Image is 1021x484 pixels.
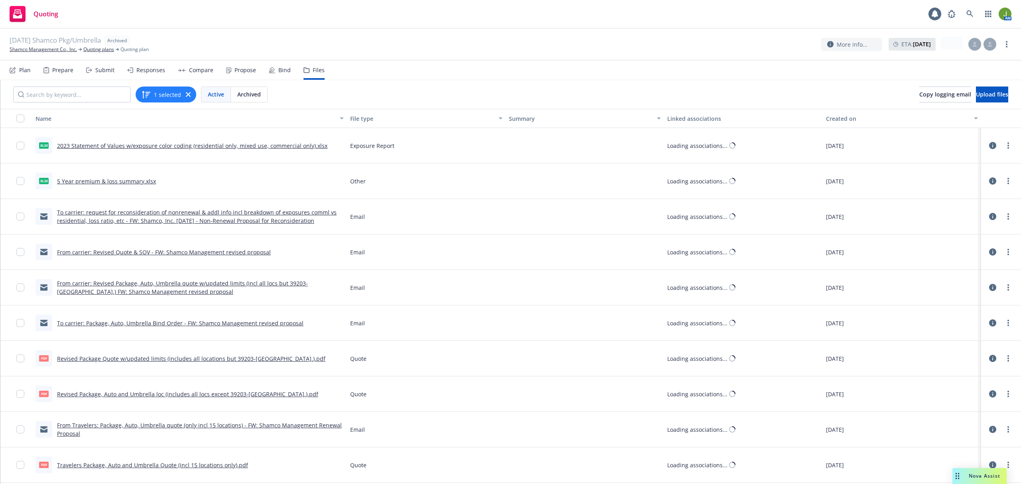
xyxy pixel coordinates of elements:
[667,390,727,398] div: Loading associations...
[667,354,727,363] div: Loading associations...
[350,390,367,398] span: Quote
[57,248,271,256] a: From carrier: Revised Quote & SOV - FW: Shamco Management revised proposal
[826,283,844,292] span: [DATE]
[10,46,77,53] a: Shamco Management Co., Inc.
[6,3,61,25] a: Quoting
[350,283,365,292] span: Email
[16,142,24,150] input: Toggle Row Selected
[350,142,394,150] span: Exposure Report
[278,67,291,73] div: Bind
[39,391,49,397] span: pdf
[826,319,844,327] span: [DATE]
[57,461,248,469] a: Travelers Package, Auto and Umbrella Quote (incl 15 locations only).pdf
[826,461,844,469] span: [DATE]
[952,468,1007,484] button: Nova Assist
[39,355,49,361] span: pdf
[237,90,261,98] span: Archived
[667,177,727,185] div: Loading associations...
[1003,283,1013,292] a: more
[919,91,971,98] span: Copy logging email
[509,114,652,123] div: Summary
[57,355,325,362] a: Revised Package Quote w/updated limits (includes all locations but 39203-[GEOGRAPHIC_DATA].).pdf
[667,283,727,292] div: Loading associations...
[901,40,931,48] span: ETA :
[913,40,931,48] strong: [DATE]
[999,8,1011,20] img: photo
[1003,389,1013,399] a: more
[16,177,24,185] input: Toggle Row Selected
[826,425,844,434] span: [DATE]
[313,67,325,73] div: Files
[1003,247,1013,257] a: more
[57,209,337,224] a: To carrier: request for reconsideration of nonrenewal & addl info incl breakdown of exposures com...
[664,109,822,128] button: Linked associations
[350,248,365,256] span: Email
[823,109,981,128] button: Created on
[821,38,882,51] button: More info...
[235,67,256,73] div: Propose
[1003,212,1013,221] a: more
[1003,354,1013,363] a: more
[976,91,1008,98] span: Upload files
[57,319,304,327] a: To carrier: Package, Auto, Umbrella Bind Order - FW: Shamco Management revised proposal
[57,421,342,437] a: From Travelers: Package, Auto, Umbrella quote (only incl 15 locations) - FW: Shamco Management Re...
[976,87,1008,102] button: Upload files
[952,468,962,484] div: Drag to move
[39,462,49,468] span: pdf
[39,142,49,148] span: xlsx
[919,87,971,102] button: Copy logging email
[826,390,844,398] span: [DATE]
[969,472,1000,479] span: Nova Assist
[13,87,131,102] input: Search by keyword...
[1003,141,1013,150] a: more
[350,114,493,123] div: File type
[39,178,49,184] span: xlsx
[52,67,73,73] div: Prepare
[350,212,365,221] span: Email
[350,425,365,434] span: Email
[189,67,213,73] div: Compare
[57,390,318,398] a: Revised Package, Auto and Umbrella loc (includes all locs except 39203-[GEOGRAPHIC_DATA].).pdf
[16,248,24,256] input: Toggle Row Selected
[107,37,127,44] span: Archived
[83,46,114,53] a: Quoting plans
[826,142,844,150] span: [DATE]
[667,142,727,150] div: Loading associations...
[32,109,347,128] button: Name
[506,109,664,128] button: Summary
[16,461,24,469] input: Toggle Row Selected
[19,67,31,73] div: Plan
[826,248,844,256] span: [DATE]
[826,114,969,123] div: Created on
[16,283,24,291] input: Toggle Row Selected
[16,319,24,327] input: Toggle Row Selected
[667,425,727,434] div: Loading associations...
[16,114,24,122] input: Select all
[347,109,505,128] button: File type
[95,67,114,73] div: Submit
[120,46,149,53] span: Quoting plan
[1003,425,1013,434] a: more
[16,425,24,433] input: Toggle Row Selected
[1002,39,1011,49] a: more
[1003,460,1013,470] a: more
[1003,176,1013,186] a: more
[35,114,335,123] div: Name
[350,319,365,327] span: Email
[16,354,24,362] input: Toggle Row Selected
[16,390,24,398] input: Toggle Row Selected
[944,6,960,22] a: Report a Bug
[826,354,844,363] span: [DATE]
[667,319,727,327] div: Loading associations...
[826,177,844,185] span: [DATE]
[667,212,727,221] div: Loading associations...
[667,114,819,123] div: Linked associations
[1003,318,1013,328] a: more
[57,279,308,295] a: From carrier: Revised Package, Auto, Umbrella quote w/updated limits (incl all locs but 39203-[GE...
[136,67,165,73] div: Responses
[57,177,156,185] a: 5 Year premium & loss summary.xlsx
[350,461,367,469] span: Quote
[34,11,58,17] span: Quoting
[667,248,727,256] div: Loading associations...
[350,354,367,363] span: Quote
